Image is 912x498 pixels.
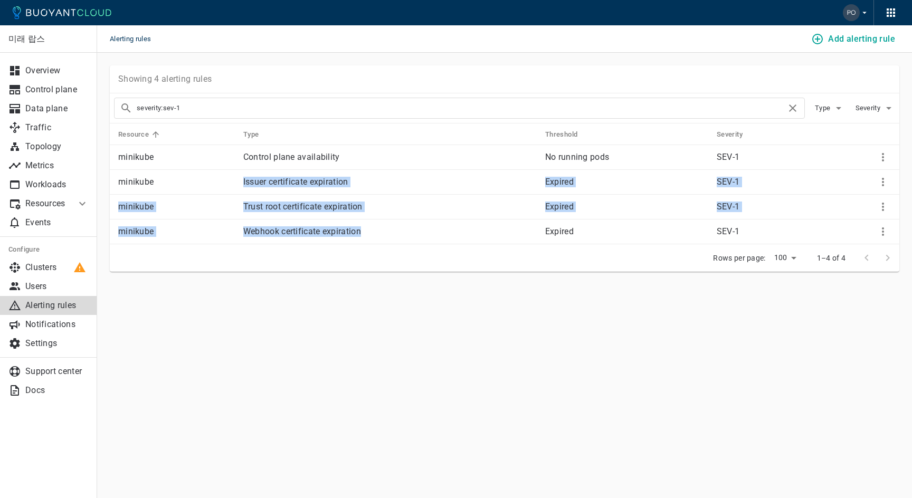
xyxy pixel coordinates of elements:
h5: Configure [8,245,89,254]
p: minikube [118,152,235,162]
p: Issuer certificate expiration [243,177,537,187]
p: Support center [25,366,89,377]
input: Search [137,101,786,116]
h4: Add alerting rule [828,34,895,44]
p: Rows per page: [713,253,765,263]
p: minikube [118,202,235,212]
h5: Type [243,130,259,139]
button: More [875,199,891,215]
p: 미래 랍스 [8,34,88,44]
p: SEV-1 [717,152,822,162]
p: 1–4 of 4 [817,253,845,263]
p: Resources [25,198,68,209]
p: Showing 4 alerting rules [118,74,212,84]
span: Type [815,104,832,112]
p: Docs [25,385,89,396]
p: minikube [118,226,235,237]
button: More [875,174,891,190]
p: No running pods [545,152,708,162]
p: Control plane availability [243,152,537,162]
p: SEV-1 [717,226,822,237]
h5: Severity [717,130,743,139]
p: Control plane [25,84,89,95]
span: Severity [856,104,882,112]
button: More [875,224,891,240]
p: Data plane [25,103,89,114]
p: Notifications [25,319,89,330]
span: Threshold [545,130,592,139]
button: Add alerting rule [809,30,899,49]
img: Ivan Porta [843,4,860,21]
p: Alerting rules [25,300,89,311]
p: Webhook certificate expiration [243,226,537,237]
button: Severity [856,100,895,116]
button: Type [813,100,847,116]
p: Expired [545,226,708,237]
span: Resource [118,130,163,139]
p: SEV-1 [717,202,822,212]
p: minikube [118,177,235,187]
p: Workloads [25,179,89,190]
span: Severity [717,130,756,139]
span: Alerting rules [110,25,164,53]
p: Events [25,217,89,228]
p: Overview [25,65,89,76]
span: Type [243,130,273,139]
p: Clusters [25,262,89,273]
p: Expired [545,177,708,187]
p: Trust root certificate expiration [243,202,537,212]
p: Metrics [25,160,89,171]
p: Expired [545,202,708,212]
p: Topology [25,141,89,152]
p: SEV-1 [717,177,822,187]
p: Users [25,281,89,292]
p: Traffic [25,122,89,133]
h5: Threshold [545,130,578,139]
button: More [875,149,891,165]
p: Settings [25,338,89,349]
div: 100 [770,250,800,265]
h5: Resource [118,130,149,139]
